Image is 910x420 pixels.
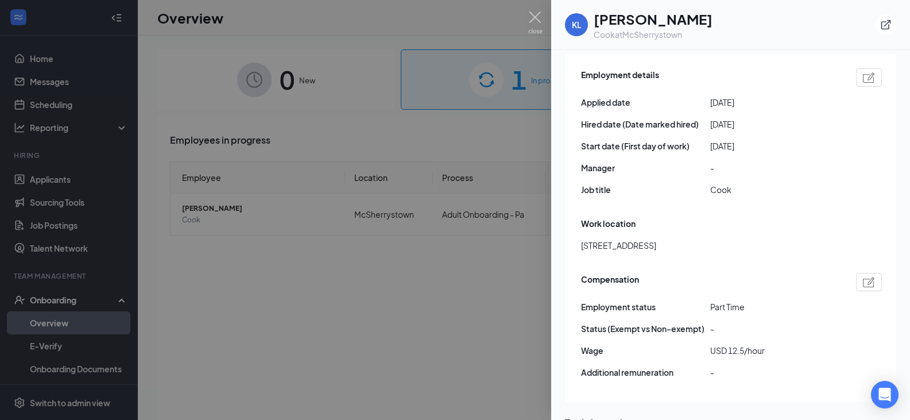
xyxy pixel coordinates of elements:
[581,140,710,152] span: Start date (First day of work)
[710,322,839,335] span: -
[572,19,582,30] div: KL
[594,9,712,29] h1: [PERSON_NAME]
[710,366,839,379] span: -
[581,322,710,335] span: Status (Exempt vs Non-exempt)
[581,239,656,252] span: [STREET_ADDRESS]
[581,96,710,109] span: Applied date
[581,273,639,291] span: Compensation
[581,344,710,357] span: Wage
[710,96,839,109] span: [DATE]
[581,300,710,313] span: Employment status
[876,14,896,35] button: ExternalLink
[710,161,839,174] span: -
[710,183,839,196] span: Cook
[581,161,710,174] span: Manager
[581,118,710,130] span: Hired date (Date marked hired)
[710,118,839,130] span: [DATE]
[581,68,659,87] span: Employment details
[581,183,710,196] span: Job title
[581,366,710,379] span: Additional remuneration
[710,140,839,152] span: [DATE]
[710,344,839,357] span: USD 12.5/hour
[710,300,839,313] span: Part Time
[581,217,636,230] span: Work location
[594,29,712,40] div: Cook at McSherrystown
[871,381,899,409] div: Open Intercom Messenger
[880,19,892,30] svg: ExternalLink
